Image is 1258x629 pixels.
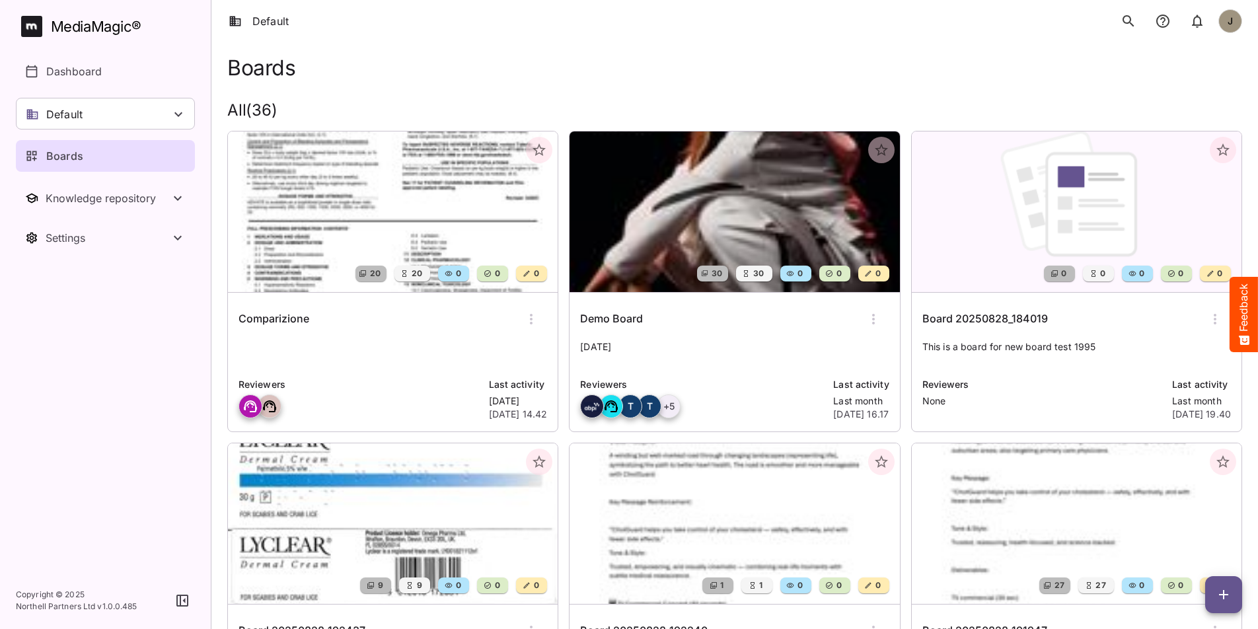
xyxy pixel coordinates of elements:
span: 1 [758,579,762,592]
p: [DATE] [580,340,889,367]
span: 0 [796,579,803,592]
span: 0 [494,267,500,280]
p: Last month [1172,394,1231,408]
span: 0 [835,579,842,592]
button: search [1115,8,1142,34]
h1: Boards [227,55,295,80]
button: Feedback [1230,277,1258,352]
span: 0 [1138,579,1144,592]
span: 0 [1177,579,1183,592]
p: [DATE] 16.17 [833,408,889,421]
div: J [1218,9,1242,33]
p: Last activity [1172,377,1231,392]
span: 0 [1216,267,1222,280]
img: Demo Board [570,131,899,292]
span: 0 [796,267,803,280]
nav: Knowledge repository [16,182,195,214]
span: 30 [752,267,764,280]
h6: Board 20250828_184019 [922,311,1048,328]
span: 0 [1099,267,1105,280]
div: Settings [46,231,170,244]
p: Last activity [833,377,889,392]
img: Board 20250828_192437 [228,443,558,604]
h6: Comparizione [239,311,309,328]
button: notifications [1150,8,1176,34]
span: 0 [1138,267,1144,280]
p: Dashboard [46,63,102,79]
span: 0 [494,579,500,592]
p: None [922,394,1165,408]
span: 0 [874,579,881,592]
div: T [638,394,661,418]
h6: Demo Board [580,311,643,328]
div: MediaMagic ® [51,16,141,38]
button: notifications [1184,8,1210,34]
span: 9 [416,579,422,592]
span: 27 [1094,579,1106,592]
h2: All ( 36 ) [227,101,1242,120]
img: Board 20250828_191947 [912,443,1241,604]
p: Last month [833,394,889,408]
p: Reviewers [239,377,481,392]
p: Default [46,106,83,122]
span: 20 [410,267,423,280]
span: 30 [710,267,723,280]
a: Boards [16,140,195,172]
button: Toggle Knowledge repository [16,182,195,214]
p: Copyright © 2025 [16,589,137,601]
p: [DATE] 19.40 [1172,408,1231,421]
span: 9 [377,579,383,592]
button: Toggle Settings [16,222,195,254]
span: 0 [533,579,539,592]
p: Northell Partners Ltd v 1.0.0.485 [16,601,137,612]
span: 27 [1053,579,1065,592]
span: 0 [1060,267,1066,280]
img: Board 20250828_192240 [570,443,899,604]
div: T [618,394,642,418]
span: 0 [455,579,461,592]
p: This is a board for new board test 1995 [922,340,1231,367]
span: 0 [1177,267,1183,280]
span: 0 [455,267,461,280]
p: [DATE] 14.42 [489,408,548,421]
p: Reviewers [580,377,825,392]
a: MediaMagic® [21,16,195,37]
p: Boards [46,148,83,164]
p: Last activity [489,377,548,392]
div: Knowledge repository [46,192,170,205]
span: 1 [719,579,723,592]
span: 0 [835,267,842,280]
img: Comparizione [228,131,558,292]
span: 20 [369,267,381,280]
img: Board 20250828_184019 [912,131,1241,292]
span: 0 [874,267,881,280]
span: 0 [533,267,539,280]
nav: Settings [16,222,195,254]
div: + 5 [657,394,681,418]
p: [DATE] [489,394,548,408]
p: Reviewers [922,377,1165,392]
a: Dashboard [16,55,195,87]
